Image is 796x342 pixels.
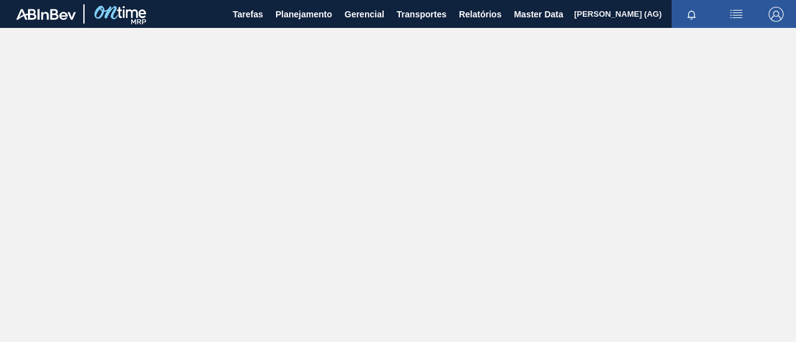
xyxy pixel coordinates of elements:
[459,7,501,22] span: Relatórios
[345,7,384,22] span: Gerencial
[729,7,744,22] img: userActions
[514,7,563,22] span: Master Data
[672,6,711,23] button: Notificações
[16,9,76,20] img: TNhmsLtSVTkK8tSr43FrP2fwEKptu5GPRR3wAAAABJRU5ErkJggg==
[397,7,447,22] span: Transportes
[275,7,332,22] span: Planejamento
[233,7,263,22] span: Tarefas
[769,7,784,22] img: Logout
